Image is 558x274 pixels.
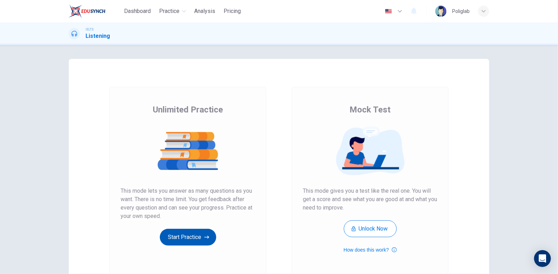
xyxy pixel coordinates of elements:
[157,5,189,18] button: Practice
[224,7,241,15] span: Pricing
[350,104,391,115] span: Mock Test
[195,7,216,15] span: Analysis
[160,229,216,246] button: Start Practice
[69,4,106,18] img: EduSynch logo
[534,250,551,267] div: Open Intercom Messenger
[69,4,122,18] a: EduSynch logo
[153,104,223,115] span: Unlimited Practice
[86,27,94,32] span: IELTS
[343,246,396,254] button: How does this work?
[86,32,110,40] h1: Listening
[303,187,437,212] span: This mode gives you a test like the real one. You will get a score and see what you are good at a...
[124,7,151,15] span: Dashboard
[221,5,244,18] button: Pricing
[121,187,255,220] span: This mode lets you answer as many questions as you want. There is no time limit. You get feedback...
[122,5,154,18] button: Dashboard
[159,7,180,15] span: Practice
[452,7,470,15] div: Poliglab
[192,5,218,18] button: Analysis
[384,9,393,14] img: en
[344,220,397,237] button: Unlock Now
[435,6,447,17] img: Profile picture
